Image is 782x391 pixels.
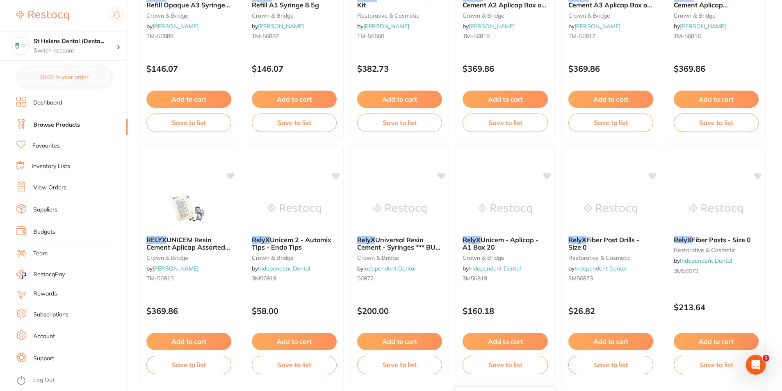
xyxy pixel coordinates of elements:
small: crown & bridge [252,255,337,261]
small: crown & bridge [252,12,337,19]
h4: St Helens Dental (DentalTown 2) [34,37,116,45]
span: TM-56818 [463,32,490,40]
a: Independent Dental [363,265,415,272]
button: Add to cart [674,91,759,108]
a: [PERSON_NAME] [575,23,620,30]
img: RELYX UNICEM Resin Cement Aplicap Assorted Box of 50 [162,189,216,230]
span: RestocqPay [33,271,65,279]
button: Save to list [463,356,547,374]
button: Add to cart [252,91,337,108]
b: RELYX UNICEM Resin Cement Aplicap Assorted Box of 50 [146,236,231,251]
small: crown & bridge [146,255,231,261]
span: Fiber Post Drills - Size 0 [568,236,639,251]
p: $369.86 [146,306,231,316]
img: RestocqPay [16,270,26,279]
span: 56972 [357,275,374,282]
button: Save to list [463,114,547,132]
a: Account [33,332,55,341]
button: Save to list [568,356,653,374]
button: Save to list [357,356,442,374]
span: TM-56888 [146,32,173,40]
a: [PERSON_NAME] [680,23,726,30]
a: Dashboard [33,99,62,107]
button: Save to list [357,114,442,132]
a: RestocqPay [16,270,65,279]
button: Add to cart [568,91,653,108]
button: Log Out [16,374,125,387]
a: Team [33,250,48,258]
span: by [252,23,304,30]
p: $213.64 [674,302,759,312]
a: Log Out [33,376,55,384]
button: Add to cart [568,333,653,350]
small: crown & bridge [463,12,547,19]
em: RelyX [674,236,692,244]
span: by [568,265,627,272]
button: Save to list [674,114,759,132]
span: 3M56873 [568,275,593,282]
img: RelyX Unicem 2 - Automix Tips - Endo Tips [268,189,321,230]
span: 1 [763,355,769,361]
a: Independent Dental [258,265,310,272]
small: crown & bridge [146,12,231,19]
span: Unicem 2 - Automix Tips - Endo Tips [252,236,331,251]
span: Fiber Posts - Size 0 [692,236,751,244]
span: by [146,265,198,272]
a: [PERSON_NAME] [258,23,304,30]
span: Unicem - Aplicap - A1 Box 20 [463,236,538,251]
small: restorative & cosmetic [357,12,442,19]
span: by [674,257,732,264]
p: $369.86 [568,64,653,73]
em: RELY [361,251,377,259]
a: [PERSON_NAME] [153,23,198,30]
a: Independent Dental [575,265,627,272]
span: Universal Resin Cement - Syringes *** BUY 3 [357,236,440,259]
small: crown & bridge [357,255,442,261]
em: RelyX [568,236,586,244]
img: RelyX Fiber Posts - Size 0 [689,189,743,230]
small: crown & bridge [463,255,547,261]
em: RELYX [146,236,166,244]
img: Restocq Logo [16,11,69,20]
b: RelyX Unicem - Aplicap - A1 Box 20 [463,236,547,251]
p: Switch account [34,47,116,55]
small: crown & bridge [568,12,653,19]
iframe: Intercom live chat [746,355,766,375]
span: UNICEM Resin Cement Aplicap Assorted Box of 50 [146,236,230,259]
b: RelyX Unicem 2 - Automix Tips - Endo Tips [252,236,337,251]
span: TM-56860 [357,32,384,40]
a: Inventory Lists [32,162,70,170]
a: Favourites [32,142,60,150]
button: Add to cart [357,91,442,108]
p: $146.07 [252,64,337,73]
button: Save to list [674,356,759,374]
a: [PERSON_NAME] [363,23,409,30]
em: RelyX [252,236,270,244]
b: RelyX Fiber Posts - Size 0 [674,236,759,243]
p: $369.86 [463,64,547,73]
small: restorative & cosmetic [568,255,653,261]
span: 3M56919 [252,275,276,282]
small: restorative & cosmetic [674,247,759,253]
button: Add to cart [463,333,547,350]
em: RelyX [357,236,375,244]
span: by [568,23,620,30]
p: $382.73 [357,64,442,73]
a: Subscriptions [33,311,68,319]
p: $160.18 [463,306,547,316]
em: RelyX [463,236,481,244]
button: Save to list [146,114,231,132]
a: [PERSON_NAME] [153,265,198,272]
span: by [357,23,409,30]
span: TM-56817 [568,32,595,40]
img: St Helens Dental (DentalTown 2) [13,38,29,54]
a: Independent Dental [680,257,732,264]
button: Save to list [568,114,653,132]
button: Save to list [252,114,337,132]
p: $58.00 [252,306,337,316]
button: Add to cart [357,333,442,350]
span: by [674,23,726,30]
a: Restocq Logo [16,6,69,25]
span: TM-56816 [674,32,701,40]
span: 3M56819 [463,275,487,282]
